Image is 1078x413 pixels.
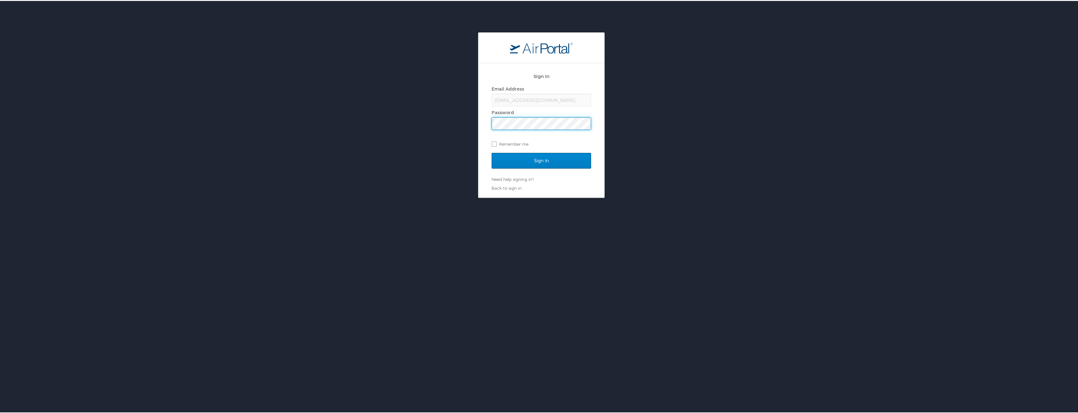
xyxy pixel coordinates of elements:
[492,185,522,190] a: Back to sign in
[492,152,591,168] input: Sign In
[492,138,591,148] label: Remember me
[492,85,524,91] label: Email Address
[492,72,591,79] h2: Sign In
[510,41,573,53] img: logo
[492,176,534,181] a: Need help signing in?
[492,109,514,114] label: Password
